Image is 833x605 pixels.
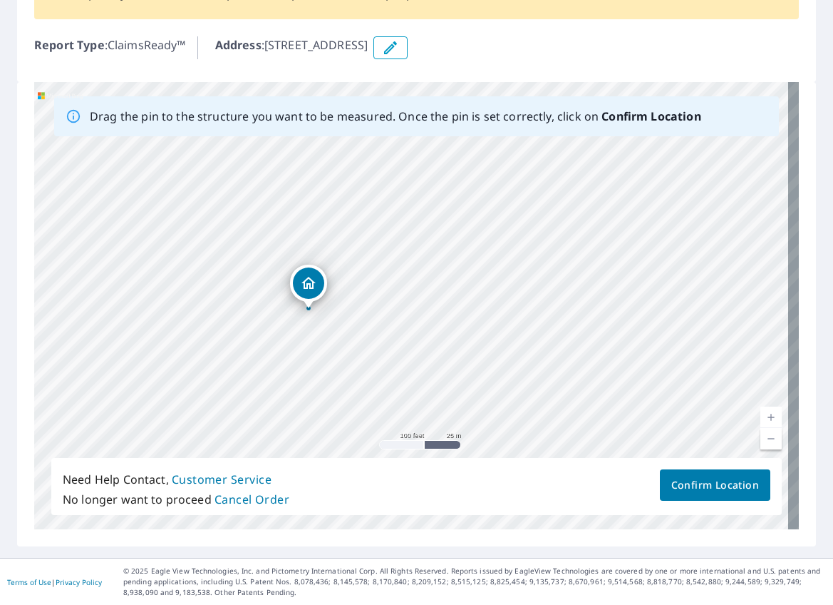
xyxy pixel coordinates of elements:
p: : ClaimsReady™ [34,36,186,59]
button: Confirm Location [660,469,770,501]
p: Drag the pin to the structure you want to be measured. Once the pin is set correctly, click on [90,108,701,125]
button: Customer Service [172,469,271,489]
a: Current Level 18, Zoom Out [760,428,782,449]
a: Terms of Use [7,577,51,587]
a: Current Level 18, Zoom In [760,407,782,428]
b: Report Type [34,37,105,53]
a: Privacy Policy [56,577,102,587]
p: | [7,578,102,586]
p: © 2025 Eagle View Technologies, Inc. and Pictometry International Corp. All Rights Reserved. Repo... [123,566,826,598]
button: Cancel Order [214,489,290,509]
p: Need Help Contact, [63,469,289,489]
p: No longer want to proceed [63,489,289,509]
p: : [STREET_ADDRESS] [215,36,368,59]
b: Confirm Location [601,108,700,124]
b: Address [215,37,262,53]
span: Confirm Location [671,477,759,494]
div: Dropped pin, building 1, Residential property, 44 Oak St Fayette, MS 39609 [290,265,327,309]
